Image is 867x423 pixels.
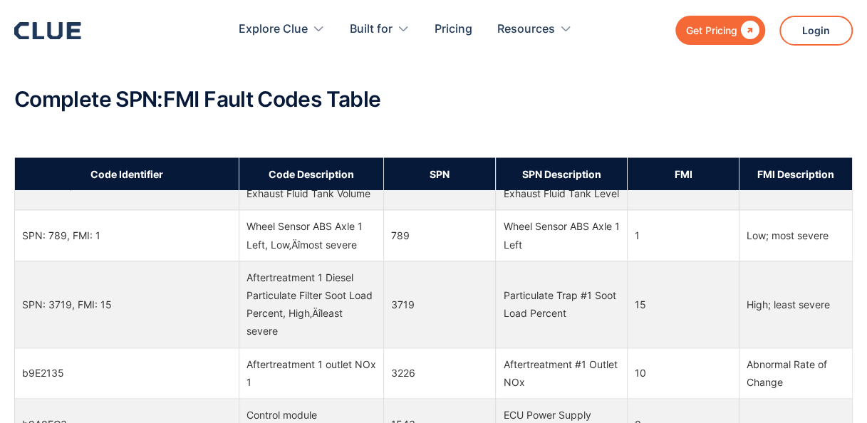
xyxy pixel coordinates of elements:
[627,261,739,348] td: 15
[497,7,555,52] div: Resources
[246,217,376,253] div: Wheel Sensor ABS Axle 1 Left, Low‚Äîmost severe
[739,210,852,261] td: Low; most severe
[14,125,853,143] p: ‍
[675,16,765,45] a: Get Pricing
[350,7,410,52] div: Built for
[503,286,619,322] div: Particulate Trap #1 Soot Load Percent
[747,296,845,313] div: High; least severe
[239,157,383,190] th: Code Description
[15,157,239,190] th: Code Identifier
[435,7,472,52] a: Pricing
[503,355,619,391] div: Aftertreatment #1 Outlet NOx
[497,7,572,52] div: Resources
[739,157,852,190] th: FMI Description
[239,7,308,52] div: Explore Clue
[627,348,739,398] td: 10
[14,88,853,111] h2: Complete SPN:FMI Fault Codes Table
[15,348,239,398] td: b9E2135
[627,210,739,261] td: 1
[503,217,619,253] div: Wheel Sensor ABS Axle 1 Left
[246,355,376,391] div: Aftertreatment 1 outlet NOx 1
[350,7,393,52] div: Built for
[239,7,325,52] div: Explore Clue
[737,21,759,39] div: 
[779,16,853,46] a: Login
[686,21,737,39] div: Get Pricing
[383,261,495,348] td: 3719
[627,157,739,190] th: FMI
[15,210,239,261] td: SPN: 789, FMI: 1
[383,210,495,261] td: 789
[15,261,239,348] td: SPN: 3719, FMI: 15
[496,157,627,190] th: SPN Description
[246,268,376,340] div: Aftertreatment 1 Diesel Particulate Filter Soot Load Percent, High‚Äîleast severe
[383,348,495,398] td: 3226
[747,355,845,391] div: Abnormal Rate of Change
[14,56,853,73] p: ‍
[383,157,495,190] th: SPN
